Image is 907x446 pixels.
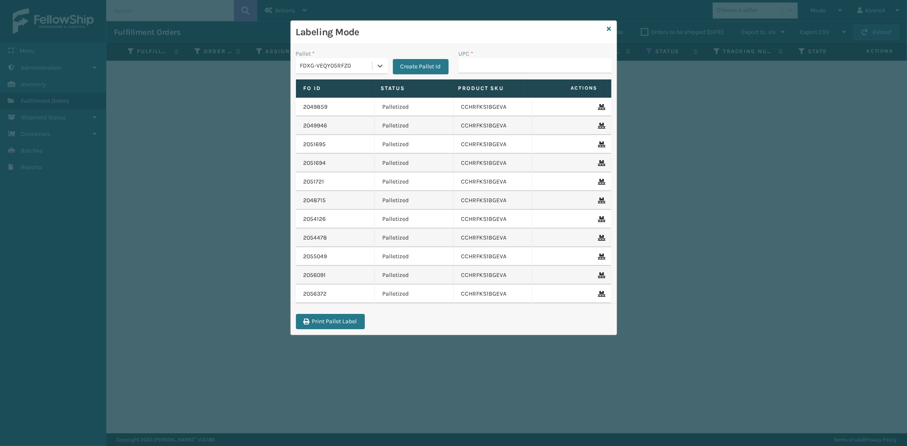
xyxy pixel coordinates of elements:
[304,290,327,298] a: 2056372
[598,198,603,203] i: Remove From Pallet
[304,178,324,186] a: 2051721
[598,235,603,241] i: Remove From Pallet
[454,210,533,229] td: CCHRFKS1BGEVA
[598,254,603,260] i: Remove From Pallet
[598,160,603,166] i: Remove From Pallet
[304,215,326,223] a: 2054126
[598,123,603,129] i: Remove From Pallet
[454,191,533,210] td: CCHRFKS1BGEVA
[304,159,326,167] a: 2051694
[454,285,533,303] td: CCHRFKS1BGEVA
[454,229,533,247] td: CCHRFKS1BGEVA
[296,314,365,329] button: Print Pallet Label
[598,216,603,222] i: Remove From Pallet
[598,272,603,278] i: Remove From Pallet
[304,140,326,149] a: 2051695
[454,172,533,191] td: CCHRFKS1BGEVA
[375,172,454,191] td: Palletized
[454,116,533,135] td: CCHRFKS1BGEVA
[530,81,603,95] span: Actions
[459,49,474,58] label: UPC
[304,271,326,279] a: 2056091
[393,59,449,74] button: Create Pallet Id
[454,135,533,154] td: CCHRFKS1BGEVA
[598,291,603,297] i: Remove From Pallet
[300,62,373,71] div: FDXG-VEQY05RFZ0
[454,266,533,285] td: CCHRFKS1BGEVA
[304,196,326,205] a: 2048715
[304,234,327,242] a: 2054478
[381,85,442,92] label: Status
[375,116,454,135] td: Palletized
[304,85,365,92] label: Fo Id
[598,179,603,185] i: Remove From Pallet
[375,247,454,266] td: Palletized
[304,121,327,130] a: 2049946
[598,141,603,147] i: Remove From Pallet
[375,135,454,154] td: Palletized
[304,103,328,111] a: 2049859
[454,98,533,116] td: CCHRFKS1BGEVA
[375,191,454,210] td: Palletized
[375,229,454,247] td: Palletized
[375,266,454,285] td: Palletized
[375,98,454,116] td: Palletized
[304,252,327,261] a: 2055049
[296,49,315,58] label: Pallet
[458,85,520,92] label: Product SKU
[454,247,533,266] td: CCHRFKS1BGEVA
[375,285,454,303] td: Palletized
[375,210,454,229] td: Palletized
[375,154,454,172] td: Palletized
[598,104,603,110] i: Remove From Pallet
[454,154,533,172] td: CCHRFKS1BGEVA
[296,26,604,39] h3: Labeling Mode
